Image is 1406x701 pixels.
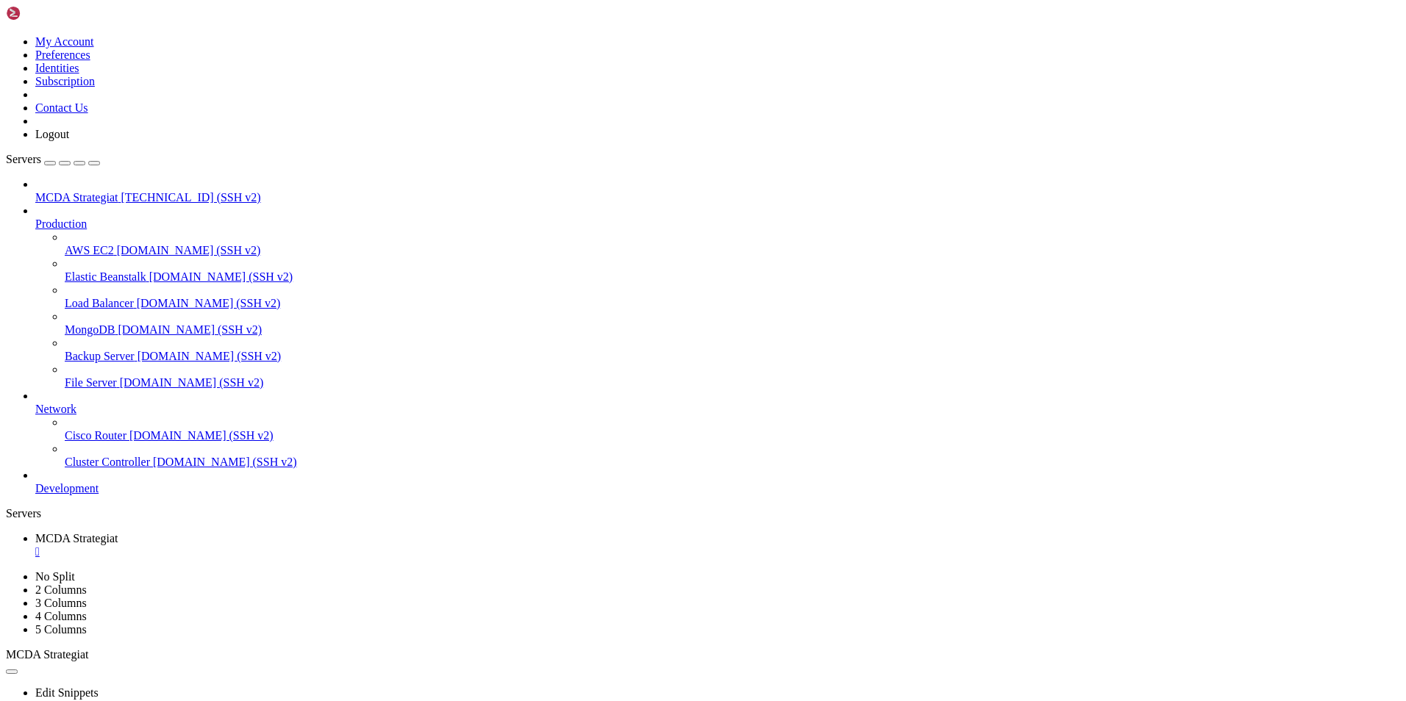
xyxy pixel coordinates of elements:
[35,532,118,544] span: MCDA Strategiat
[65,429,1400,442] a: Cisco Router [DOMAIN_NAME] (SSH v2)
[65,376,1400,389] a: File Server [DOMAIN_NAME] (SSH v2)
[118,323,262,336] span: [DOMAIN_NAME] (SSH v2)
[35,62,79,74] a: Identities
[35,403,1400,416] a: Network
[65,270,146,283] span: Elastic Beanstalk
[35,532,1400,558] a: MCDA Strategiat
[129,429,274,442] span: [DOMAIN_NAME] (SSH v2)
[35,48,90,61] a: Preferences
[65,257,1400,284] li: Elastic Beanstalk [DOMAIN_NAME] (SSH v2)
[65,310,1400,337] li: MongoDB [DOMAIN_NAME] (SSH v2)
[35,403,76,415] span: Network
[149,270,293,283] span: [DOMAIN_NAME] (SSH v2)
[35,178,1400,204] li: MCDA Strategiat [TECHNICAL_ID] (SSH v2)
[65,376,117,389] span: File Server
[65,363,1400,389] li: File Server [DOMAIN_NAME] (SSH v2)
[6,153,41,165] span: Servers
[6,648,88,661] span: MCDA Strategiat
[35,75,95,87] a: Subscription
[35,482,99,495] span: Development
[35,482,1400,495] a: Development
[117,244,261,256] span: [DOMAIN_NAME] (SSH v2)
[65,350,1400,363] a: Backup Server [DOMAIN_NAME] (SSH v2)
[65,244,1400,257] a: AWS EC2 [DOMAIN_NAME] (SSH v2)
[65,270,1400,284] a: Elastic Beanstalk [DOMAIN_NAME] (SSH v2)
[35,191,118,204] span: MCDA Strategiat
[65,442,1400,469] li: Cluster Controller [DOMAIN_NAME] (SSH v2)
[35,191,1400,204] a: MCDA Strategiat [TECHNICAL_ID] (SSH v2)
[35,389,1400,469] li: Network
[65,416,1400,442] li: Cisco Router [DOMAIN_NAME] (SSH v2)
[35,218,1400,231] a: Production
[137,297,281,309] span: [DOMAIN_NAME] (SSH v2)
[65,350,135,362] span: Backup Server
[153,456,297,468] span: [DOMAIN_NAME] (SSH v2)
[6,6,90,21] img: Shellngn
[65,323,1400,337] a: MongoDB [DOMAIN_NAME] (SSH v2)
[65,456,1400,469] a: Cluster Controller [DOMAIN_NAME] (SSH v2)
[6,507,1400,520] div: Servers
[35,469,1400,495] li: Development
[35,583,87,596] a: 2 Columns
[65,456,150,468] span: Cluster Controller
[120,376,264,389] span: [DOMAIN_NAME] (SSH v2)
[65,231,1400,257] li: AWS EC2 [DOMAIN_NAME] (SSH v2)
[35,623,87,636] a: 5 Columns
[65,297,1400,310] a: Load Balancer [DOMAIN_NAME] (SSH v2)
[35,204,1400,389] li: Production
[121,191,260,204] span: [TECHNICAL_ID] (SSH v2)
[65,337,1400,363] li: Backup Server [DOMAIN_NAME] (SSH v2)
[138,350,282,362] span: [DOMAIN_NAME] (SSH v2)
[35,686,99,699] a: Edit Snippets
[6,153,100,165] a: Servers
[35,597,87,609] a: 3 Columns
[35,570,75,583] a: No Split
[35,610,87,622] a: 4 Columns
[65,429,126,442] span: Cisco Router
[65,284,1400,310] li: Load Balancer [DOMAIN_NAME] (SSH v2)
[35,218,87,230] span: Production
[35,101,88,114] a: Contact Us
[35,128,69,140] a: Logout
[65,244,114,256] span: AWS EC2
[35,545,1400,558] a: 
[65,323,115,336] span: MongoDB
[65,297,134,309] span: Load Balancer
[35,35,94,48] a: My Account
